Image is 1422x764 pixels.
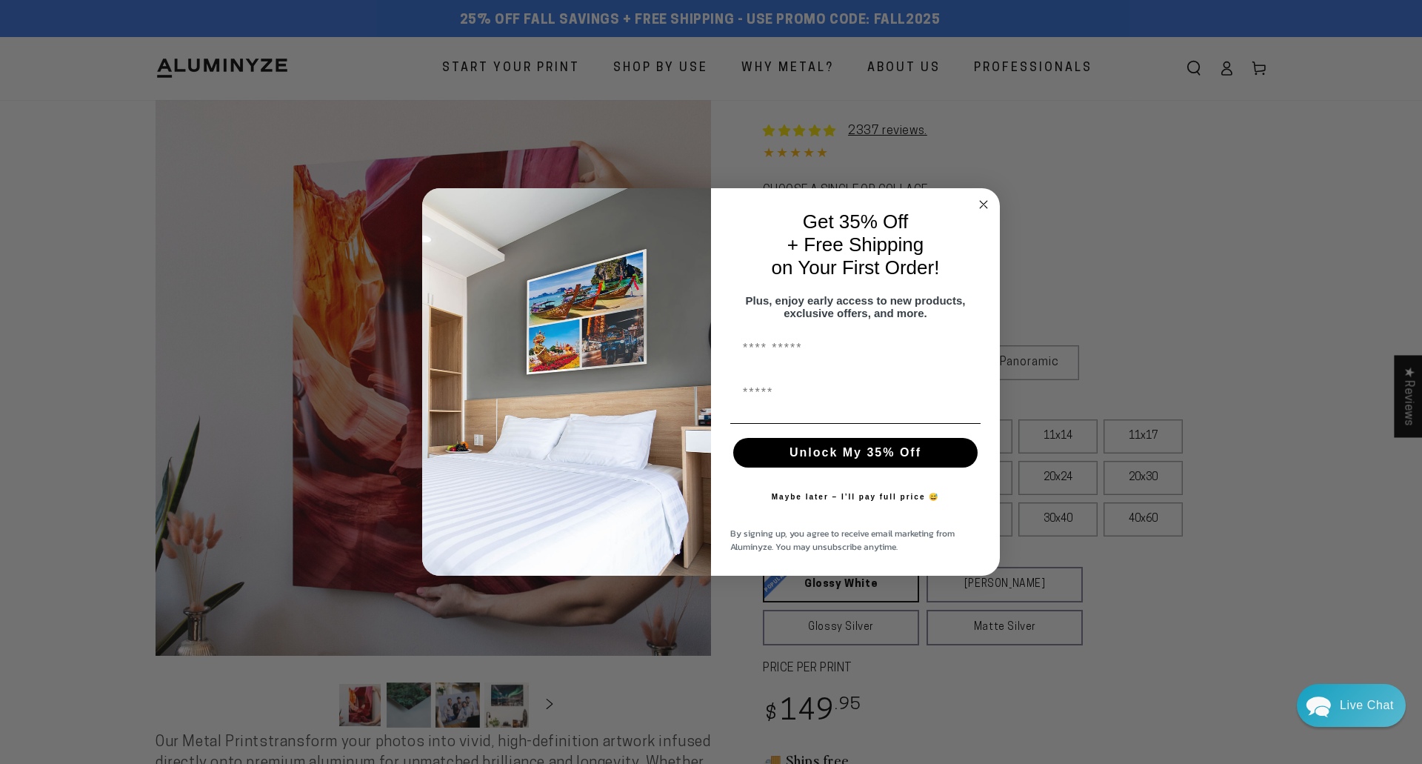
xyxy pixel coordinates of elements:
[803,210,909,233] span: Get 35% Off
[422,188,711,577] img: 728e4f65-7e6c-44e2-b7d1-0292a396982f.jpeg
[1297,684,1406,727] div: Chat widget toggle
[730,527,955,554] span: By signing up, you agree to receive email marketing from Aluminyze. You may unsubscribe anytime.
[772,256,940,279] span: on Your First Order!
[764,482,947,512] button: Maybe later – I’ll pay full price 😅
[975,196,992,213] button: Close dialog
[733,438,978,468] button: Unlock My 35% Off
[730,423,981,424] img: underline
[1340,684,1394,727] div: Contact Us Directly
[787,233,924,256] span: + Free Shipping
[746,294,966,319] span: Plus, enjoy early access to new products, exclusive offers, and more.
